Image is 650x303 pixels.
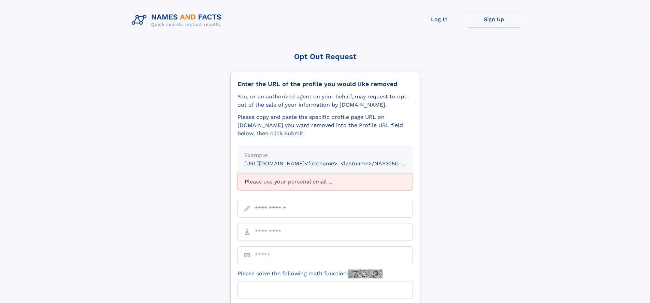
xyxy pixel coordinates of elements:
div: Please use your personal email ... [237,173,413,190]
small: [URL][DOMAIN_NAME]<firstname>_<lastname>/NAF325G-xxxxxxxx [244,160,426,167]
img: Logo Names and Facts [129,11,227,29]
div: Opt Out Request [230,52,420,61]
div: Example: [244,151,406,160]
a: Log In [412,11,467,28]
div: Please copy and paste the specific profile page URL on [DOMAIN_NAME] you want removed into the Pr... [237,113,413,138]
div: You, or an authorized agent on your behalf, may request to opt-out of the sale of your informatio... [237,93,413,109]
label: Please solve the following math function: [237,270,382,278]
div: Enter the URL of the profile you would like removed [237,80,413,88]
a: Sign Up [467,11,521,28]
